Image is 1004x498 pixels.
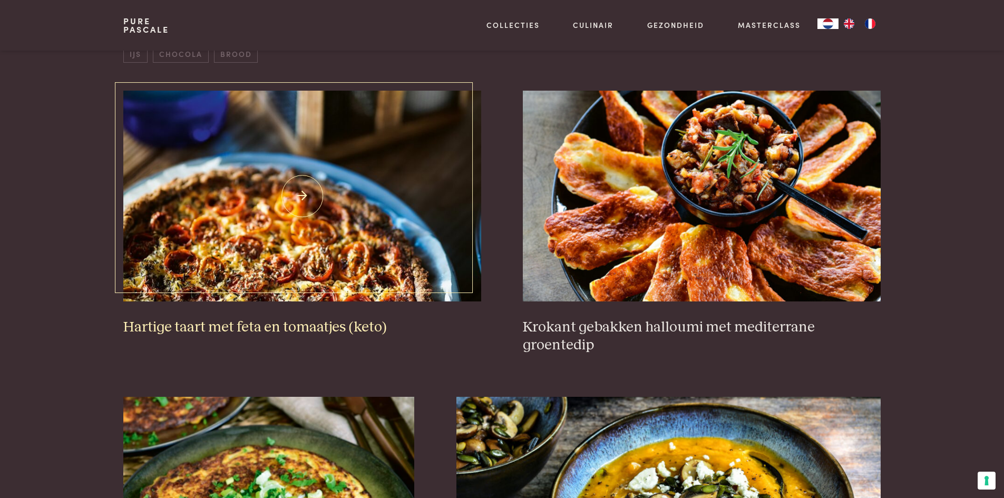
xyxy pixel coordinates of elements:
a: Krokant gebakken halloumi met mediterrane groentedip Krokant gebakken halloumi met mediterrane gr... [523,91,880,355]
img: Krokant gebakken halloumi met mediterrane groentedip [523,91,880,301]
h3: Hartige taart met feta en tomaatjes (keto) [123,318,481,337]
ul: Language list [839,18,881,29]
a: Collecties [486,19,540,31]
a: Hartige taart met feta en tomaatjes (keto) Hartige taart met feta en tomaatjes (keto) [123,91,481,336]
h3: Krokant gebakken halloumi met mediterrane groentedip [523,318,880,355]
a: PurePascale [123,17,169,34]
aside: Language selected: Nederlands [817,18,881,29]
img: Hartige taart met feta en tomaatjes (keto) [123,91,481,301]
span: chocola [153,45,208,63]
a: Masterclass [738,19,801,31]
a: NL [817,18,839,29]
span: brood [214,45,258,63]
a: EN [839,18,860,29]
button: Uw voorkeuren voor toestemming voor trackingtechnologieën [978,472,996,490]
a: Culinair [573,19,613,31]
a: FR [860,18,881,29]
span: ijs [123,45,147,63]
div: Language [817,18,839,29]
a: Gezondheid [647,19,704,31]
